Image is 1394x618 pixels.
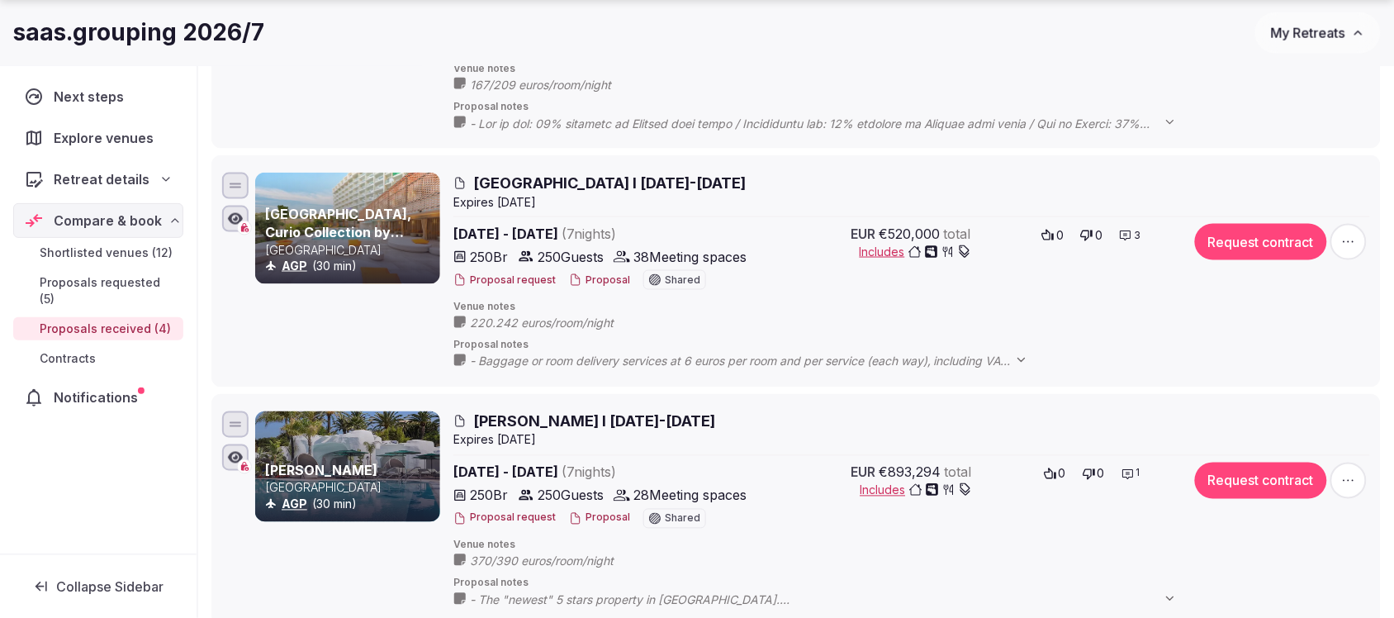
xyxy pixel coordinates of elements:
[861,483,972,499] button: Includes
[453,100,1370,114] span: Proposal notes
[1195,224,1327,260] button: Request contract
[470,316,647,332] span: 220.242 euros/room/night
[1255,12,1381,54] button: My Retreats
[13,241,183,264] a: Shortlisted venues (12)
[265,242,437,259] p: [GEOGRAPHIC_DATA]
[569,511,630,525] button: Proposal
[453,577,1370,591] span: Proposal notes
[453,300,1370,314] span: Venue notes
[453,432,1370,449] div: Expire s [DATE]
[538,247,604,267] span: 250 Guests
[1134,229,1140,243] span: 3
[851,463,876,483] span: EUR
[265,480,437,497] p: [GEOGRAPHIC_DATA]
[562,226,616,242] span: ( 7 night s )
[54,128,160,148] span: Explore venues
[470,354,1045,370] span: - Baggage or room delivery services at 6 euros per room and per service (each way), including VAT...
[40,321,171,337] span: Proposals received (4)
[282,258,307,274] button: AGP
[945,463,972,483] span: total
[944,224,971,244] span: total
[633,486,747,506] span: 28 Meeting spaces
[13,347,183,370] a: Contracts
[40,274,177,307] span: Proposals requested (5)
[40,245,173,261] span: Shortlisted venues (12)
[13,271,183,311] a: Proposals requested (5)
[54,211,162,231] span: Compare & book
[1095,227,1102,244] span: 0
[470,77,644,93] span: 167/209 euros/room/night
[1078,463,1110,486] button: 0
[1036,224,1069,247] button: 0
[470,116,1193,132] span: - Lor ip dol: 09% sitametc ad Elitsed doei tempo / Incididuntu lab: 12% etdolore ma Aliquae admi ...
[665,514,700,524] span: Shared
[473,173,746,193] span: [GEOGRAPHIC_DATA] I [DATE]-[DATE]
[470,592,1193,609] span: - The "newest" 5 stars property in [GEOGRAPHIC_DATA]. - The hotel has 308 guestrooms including 57...
[13,121,183,155] a: Explore venues
[54,169,149,189] span: Retreat details
[1271,25,1345,41] span: My Retreats
[453,339,1370,353] span: Proposal notes
[880,224,941,244] span: €520,000
[56,578,164,595] span: Collapse Sidebar
[665,275,700,285] span: Shared
[54,87,130,107] span: Next steps
[453,224,747,244] span: [DATE] - [DATE]
[851,224,876,244] span: EUR
[1195,463,1327,499] button: Request contract
[453,273,556,288] button: Proposal request
[1059,466,1066,483] span: 0
[453,194,1370,211] div: Expire s [DATE]
[562,464,616,481] span: ( 7 night s )
[1136,467,1140,481] span: 1
[473,411,715,432] span: [PERSON_NAME] I [DATE]-[DATE]
[538,486,604,506] span: 250 Guests
[54,387,145,407] span: Notifications
[1056,227,1064,244] span: 0
[453,511,556,525] button: Proposal request
[880,463,941,483] span: €893,294
[13,79,183,114] a: Next steps
[282,497,307,513] button: AGP
[13,380,183,415] a: Notifications
[282,259,307,273] a: AGP
[1039,463,1071,486] button: 0
[453,463,747,483] span: [DATE] - [DATE]
[569,273,630,288] button: Proposal
[265,497,437,513] div: (30 min)
[470,486,508,506] span: 250 Br
[13,317,183,340] a: Proposals received (4)
[13,17,264,49] h1: saas.grouping 2026/7
[453,62,1370,76] span: Venue notes
[1098,466,1105,483] span: 0
[453,539,1370,553] span: Venue notes
[40,350,96,367] span: Contracts
[633,247,747,267] span: 38 Meeting spaces
[13,568,183,605] button: Collapse Sidebar
[265,258,437,274] div: (30 min)
[1075,224,1107,247] button: 0
[282,497,307,511] a: AGP
[265,463,377,479] a: [PERSON_NAME]
[470,554,647,570] span: 370/390 euros/room/night
[470,247,508,267] span: 250 Br
[265,206,411,259] a: [GEOGRAPHIC_DATA], Curio Collection by [PERSON_NAME]
[860,244,971,260] button: Includes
